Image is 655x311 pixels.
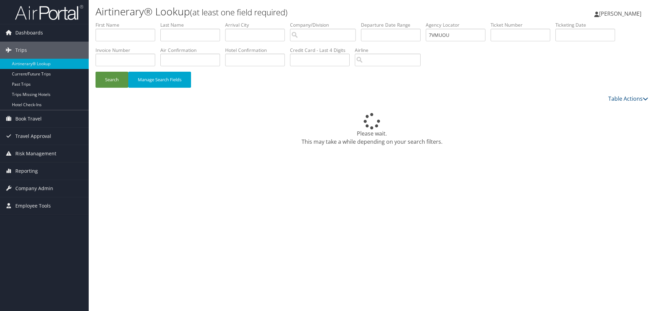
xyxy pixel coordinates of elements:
span: Book Travel [15,110,42,127]
span: [PERSON_NAME] [599,10,641,17]
small: (at least one field required) [190,6,288,18]
label: Credit Card - Last 4 Digits [290,47,355,54]
label: Airline [355,47,426,54]
label: Ticketing Date [555,22,620,28]
label: Last Name [160,22,225,28]
label: Hotel Confirmation [225,47,290,54]
a: [PERSON_NAME] [594,3,648,24]
img: airportal-logo.png [15,4,83,20]
label: Company/Division [290,22,361,28]
h1: Airtinerary® Lookup [96,4,464,19]
a: Table Actions [608,95,648,102]
div: Please wait. This may take a while depending on your search filters. [96,113,648,146]
button: Search [96,72,128,88]
span: Risk Management [15,145,56,162]
label: First Name [96,22,160,28]
label: Invoice Number [96,47,160,54]
span: Travel Approval [15,128,51,145]
label: Departure Date Range [361,22,426,28]
span: Dashboards [15,24,43,41]
label: Arrival City [225,22,290,28]
label: Air Confirmation [160,47,225,54]
span: Company Admin [15,180,53,197]
span: Reporting [15,162,38,180]
button: Manage Search Fields [128,72,191,88]
label: Agency Locator [426,22,491,28]
span: Employee Tools [15,197,51,214]
span: Trips [15,42,27,59]
label: Ticket Number [491,22,555,28]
